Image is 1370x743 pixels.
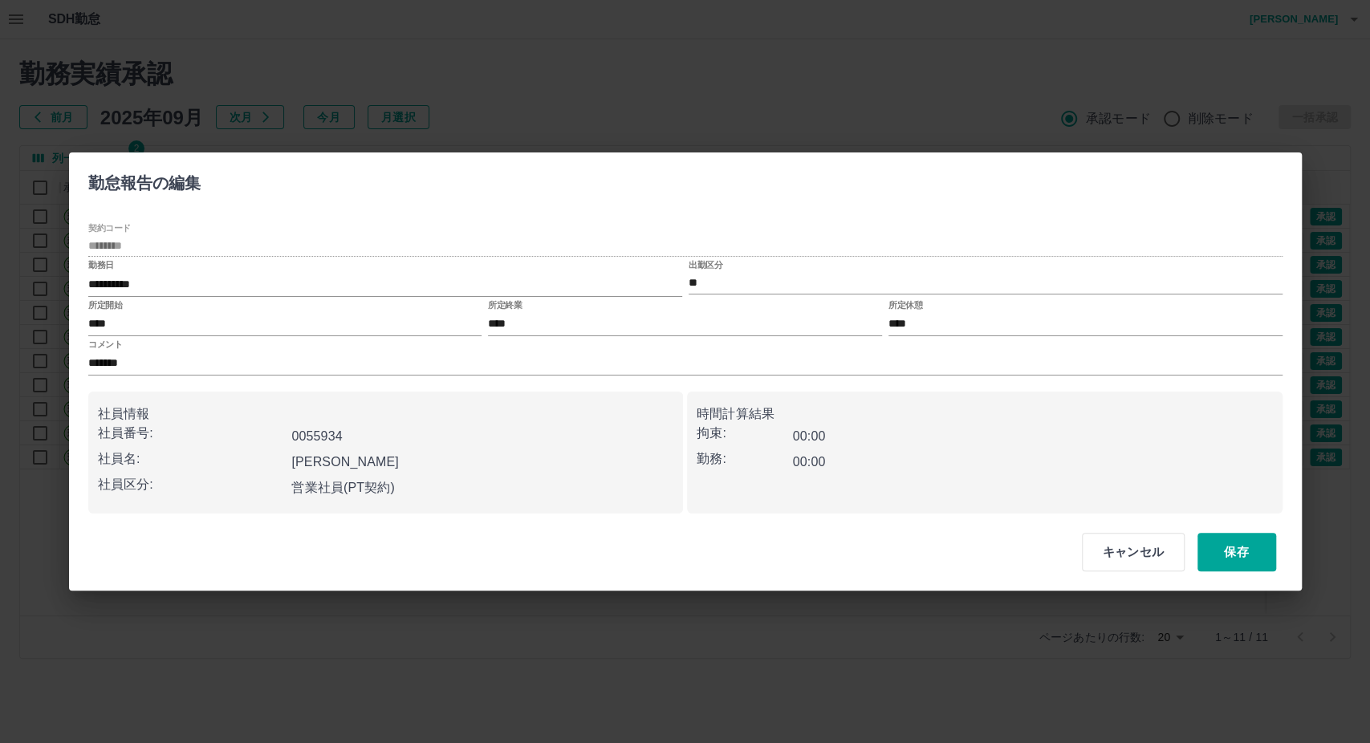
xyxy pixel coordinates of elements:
[88,222,131,234] label: 契約コード
[69,152,221,207] h2: 勤怠報告の編集
[793,429,826,443] b: 00:00
[697,449,793,469] p: 勤務:
[291,429,342,443] b: 0055934
[697,424,793,443] p: 拘束:
[88,259,114,271] label: 勤務日
[98,475,286,494] p: 社員区分:
[88,338,122,350] label: コメント
[697,404,1273,424] p: 時間計算結果
[291,481,395,494] b: 営業社員(PT契約)
[488,298,522,311] label: 所定終業
[88,298,122,311] label: 所定開始
[793,455,826,469] b: 00:00
[98,424,286,443] p: 社員番号:
[1082,533,1184,571] button: キャンセル
[888,298,922,311] label: 所定休憩
[689,259,722,271] label: 出勤区分
[291,455,399,469] b: [PERSON_NAME]
[98,404,674,424] p: 社員情報
[1197,533,1276,571] button: 保存
[98,449,286,469] p: 社員名:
